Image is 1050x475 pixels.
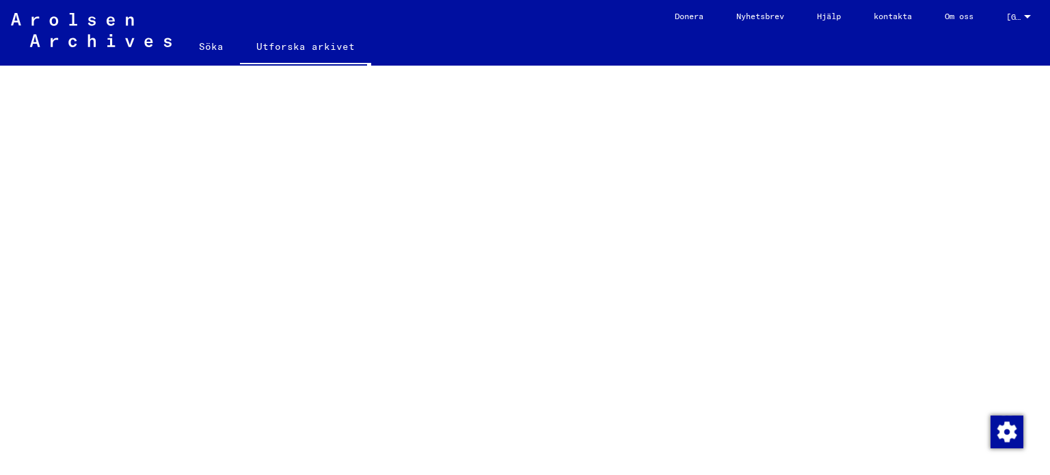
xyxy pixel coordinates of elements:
a: Utforska arkivet [240,30,371,66]
font: Söka [199,40,224,53]
font: Nyhetsbrev [736,11,784,21]
img: Arolsen_neg.svg [11,13,172,47]
font: kontakta [874,11,912,21]
font: Om oss [945,11,973,21]
font: Hjälp [817,11,841,21]
font: Utforska arkivet [256,40,355,53]
a: Söka [183,30,240,63]
font: Donera [675,11,703,21]
img: Ändra samtycke [991,416,1023,448]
